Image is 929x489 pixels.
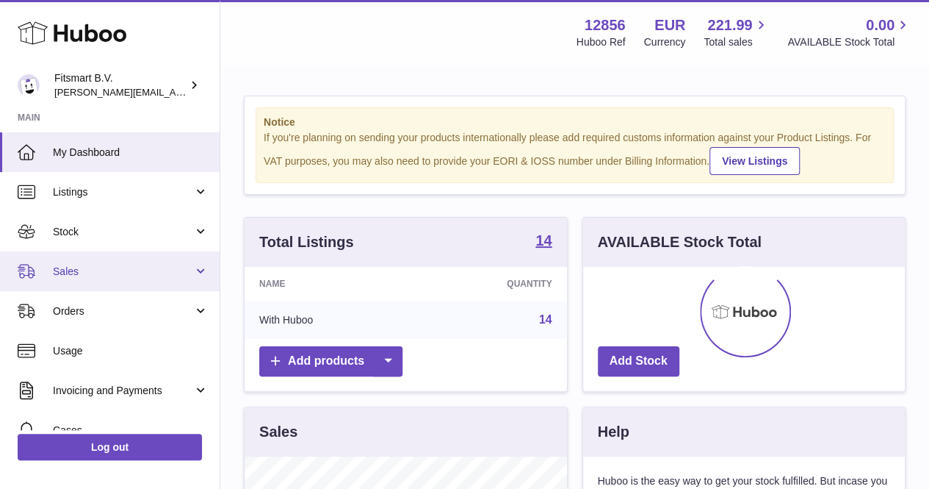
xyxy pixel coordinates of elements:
[259,232,354,252] h3: Total Listings
[704,35,769,49] span: Total sales
[866,15,894,35] span: 0.00
[535,233,552,251] a: 14
[53,344,209,358] span: Usage
[18,434,202,460] a: Log out
[53,225,193,239] span: Stock
[644,35,686,49] div: Currency
[53,424,209,438] span: Cases
[259,346,402,376] a: Add products
[598,346,679,376] a: Add Stock
[53,384,193,398] span: Invoicing and Payments
[787,35,911,49] span: AVAILABLE Stock Total
[704,15,769,49] a: 221.99 Total sales
[54,71,187,99] div: Fitsmart B.V.
[585,15,626,35] strong: 12856
[709,147,800,175] a: View Listings
[53,304,193,318] span: Orders
[535,233,552,248] strong: 14
[264,131,886,175] div: If you're planning on sending your products internationally please add required customs informati...
[654,15,685,35] strong: EUR
[707,15,752,35] span: 221.99
[53,146,209,160] span: My Dashboard
[18,74,40,96] img: jonathan@leaderoo.com
[787,15,911,49] a: 0.00 AVAILABLE Stock Total
[245,267,414,301] th: Name
[259,422,297,442] h3: Sales
[53,185,193,199] span: Listings
[598,422,629,442] h3: Help
[245,301,414,339] td: With Huboo
[576,35,626,49] div: Huboo Ref
[414,267,566,301] th: Quantity
[539,313,552,326] a: 14
[54,86,294,98] span: [PERSON_NAME][EMAIL_ADDRESS][DOMAIN_NAME]
[264,115,886,129] strong: Notice
[53,265,193,279] span: Sales
[598,232,762,252] h3: AVAILABLE Stock Total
